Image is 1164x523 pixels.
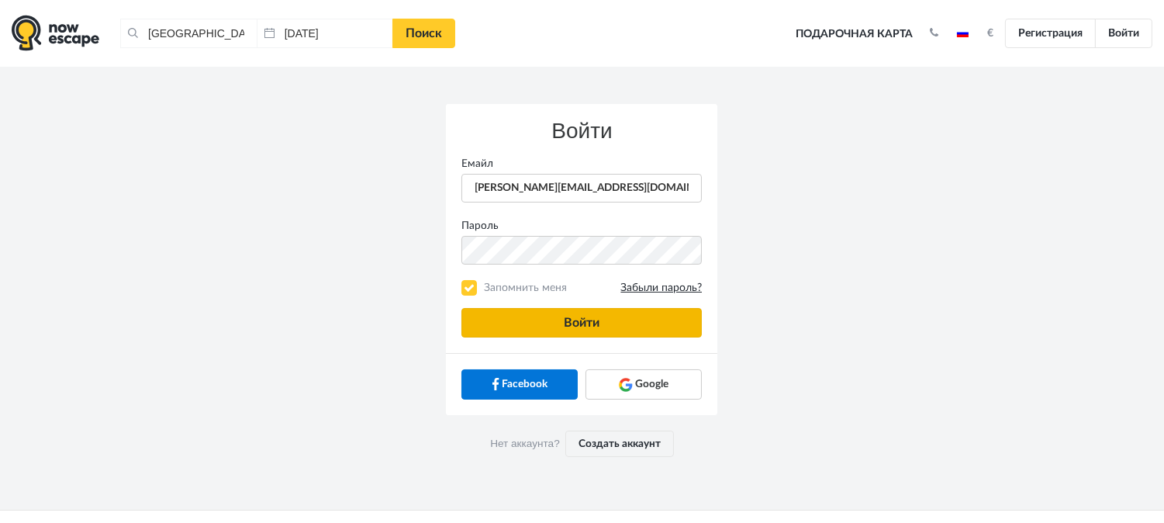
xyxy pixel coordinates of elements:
a: Войти [1095,19,1152,48]
div: Нет аккаунта? [446,415,717,473]
input: Дата [257,19,393,48]
span: Запомнить меня [480,280,702,296]
a: Создать аккаунт [565,431,674,457]
a: Поиск [392,19,455,48]
img: ru.jpg [957,29,969,37]
img: logo [12,15,99,51]
a: Google [585,369,702,399]
label: Пароль [450,218,713,234]
label: Емайл [450,156,713,171]
a: Регистрация [1005,19,1096,48]
a: Забыли пароль? [620,281,702,296]
input: Запомнить меняЗабыли пароль? [465,283,475,293]
input: Город или название квеста [120,19,257,48]
a: Facebook [461,369,578,399]
span: Facebook [502,376,547,392]
button: Войти [461,308,702,338]
strong: € [988,28,994,39]
h3: Войти [461,119,702,144]
button: € [980,26,1002,41]
a: Подарочная карта [790,17,918,51]
span: Google [635,376,668,392]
